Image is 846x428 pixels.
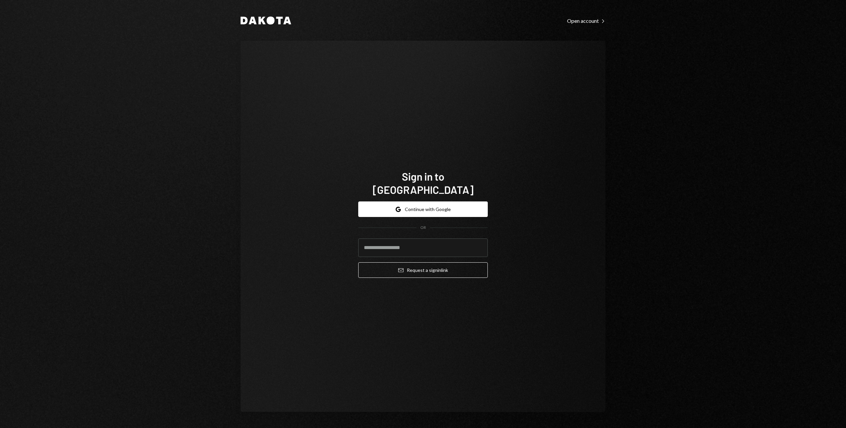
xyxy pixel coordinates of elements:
[420,225,426,231] div: OR
[358,170,488,196] h1: Sign in to [GEOGRAPHIC_DATA]
[358,201,488,217] button: Continue with Google
[358,262,488,278] button: Request a signinlink
[567,18,605,24] div: Open account
[567,17,605,24] a: Open account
